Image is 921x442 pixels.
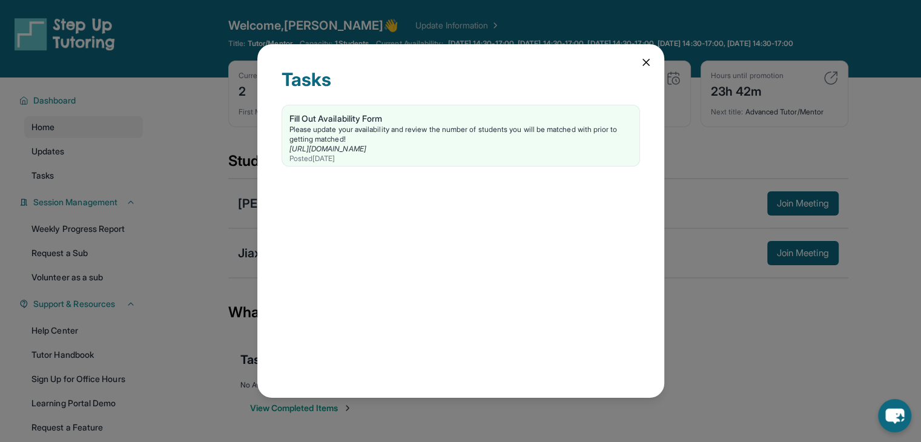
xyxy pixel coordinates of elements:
[289,154,632,163] div: Posted [DATE]
[878,399,911,432] button: chat-button
[282,68,640,105] div: Tasks
[289,125,632,144] div: Please update your availability and review the number of students you will be matched with prior ...
[289,113,632,125] div: Fill Out Availability Form
[289,144,366,153] a: [URL][DOMAIN_NAME]
[282,105,639,166] a: Fill Out Availability FormPlease update your availability and review the number of students you w...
